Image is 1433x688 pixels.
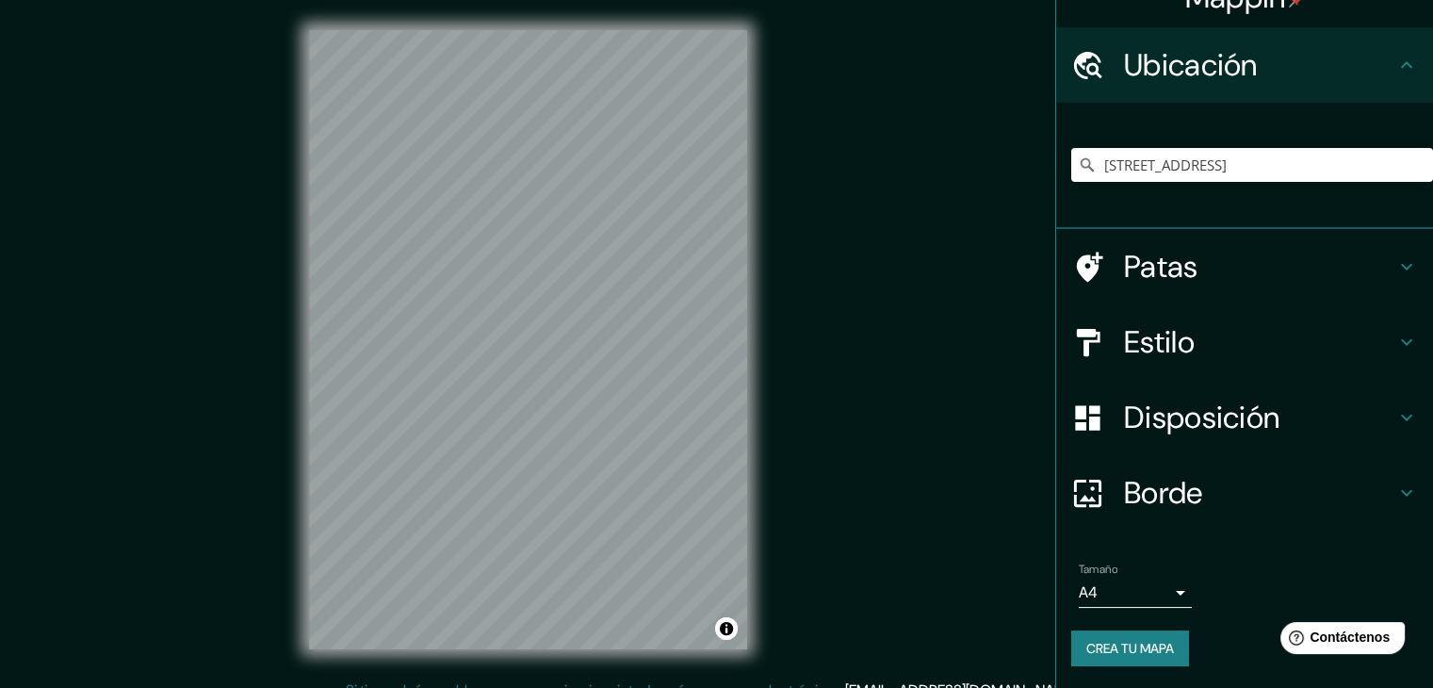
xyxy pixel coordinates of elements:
iframe: Lanzador de widgets de ayuda [1265,614,1412,667]
div: Patas [1056,229,1433,304]
font: Estilo [1124,322,1195,362]
font: Ubicación [1124,45,1258,85]
canvas: Mapa [309,30,747,649]
div: Disposición [1056,380,1433,455]
font: Crea tu mapa [1086,640,1174,657]
div: A4 [1079,578,1192,608]
font: Tamaño [1079,562,1117,577]
div: Estilo [1056,304,1433,380]
font: A4 [1079,582,1098,602]
input: Elige tu ciudad o zona [1071,148,1433,182]
div: Borde [1056,455,1433,531]
div: Ubicación [1056,27,1433,103]
button: Activar o desactivar atribución [715,617,738,640]
font: Disposición [1124,398,1279,437]
font: Borde [1124,473,1203,513]
button: Crea tu mapa [1071,631,1189,666]
font: Patas [1124,247,1198,287]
